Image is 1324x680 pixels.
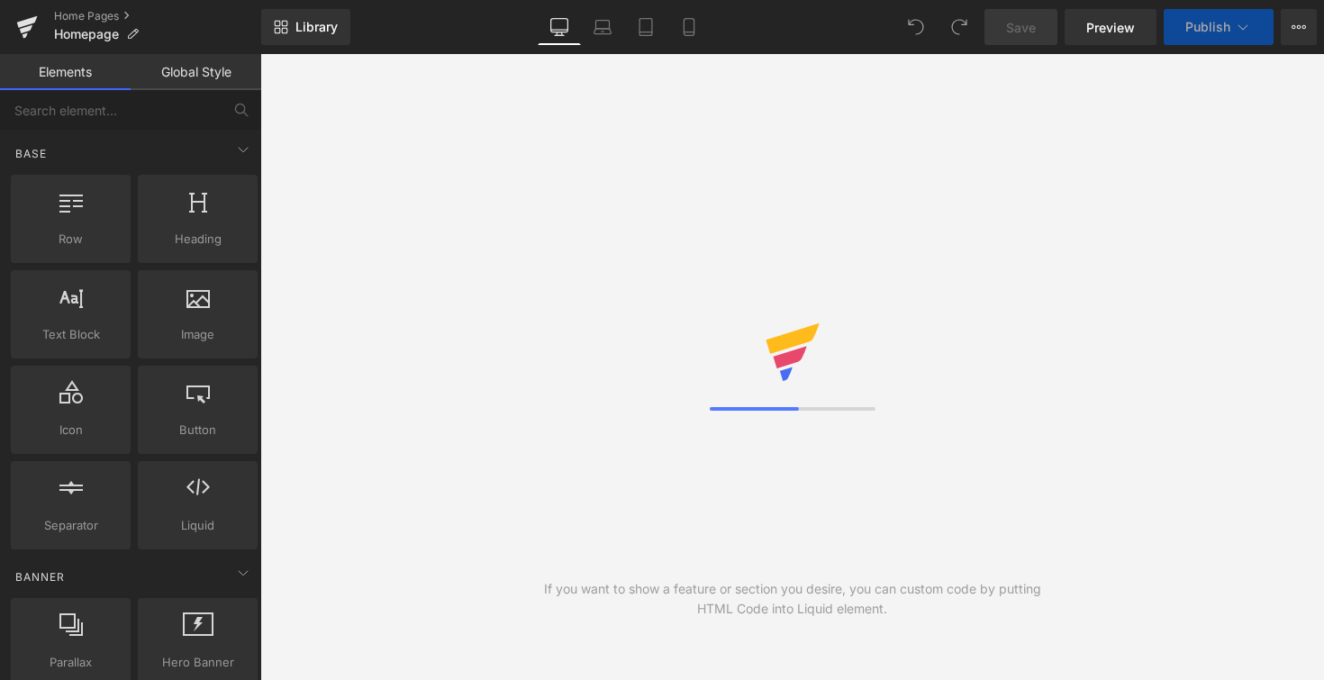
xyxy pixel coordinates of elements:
span: Image [143,325,252,344]
span: Parallax [16,653,125,672]
a: Global Style [131,54,261,90]
button: Redo [941,9,977,45]
a: New Library [261,9,350,45]
span: Publish [1185,20,1230,34]
button: Undo [898,9,934,45]
span: Liquid [143,516,252,535]
span: Banner [14,568,67,585]
span: Separator [16,516,125,535]
span: Row [16,230,125,249]
button: More [1281,9,1317,45]
span: Button [143,421,252,440]
a: Desktop [538,9,581,45]
span: Heading [143,230,252,249]
a: Home Pages [54,9,261,23]
span: Library [295,19,338,35]
span: Icon [16,421,125,440]
div: If you want to show a feature or section you desire, you can custom code by putting HTML Code int... [526,579,1058,619]
span: Hero Banner [143,653,252,672]
button: Publish [1164,9,1274,45]
a: Tablet [624,9,667,45]
a: Mobile [667,9,711,45]
span: Homepage [54,27,119,41]
a: Laptop [581,9,624,45]
span: Preview [1086,18,1135,37]
a: Preview [1065,9,1156,45]
span: Save [1006,18,1036,37]
span: Base [14,145,49,162]
span: Text Block [16,325,125,344]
